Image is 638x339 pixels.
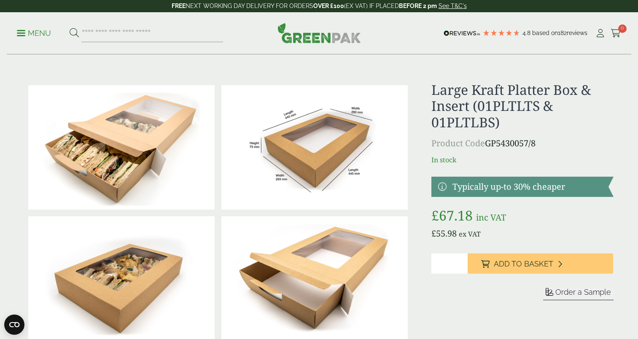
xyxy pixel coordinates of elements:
[558,30,567,36] span: 182
[444,30,480,36] img: REVIEWS.io
[431,228,436,239] span: £
[313,3,344,9] strong: OVER £100
[439,3,467,9] a: See T&C's
[17,28,51,37] a: Menu
[431,206,473,224] bdi: 67.18
[595,29,606,38] i: My Account
[618,24,627,33] span: 0
[172,3,186,9] strong: FREE
[459,229,481,239] span: ex VAT
[17,28,51,38] p: Menu
[431,82,613,130] h1: Large Kraft Platter Box & Insert (01PLTLTS & 01PLTLBS)
[476,212,506,223] span: inc VAT
[431,206,439,224] span: £
[611,27,621,40] a: 0
[431,228,457,239] bdi: 55.98
[4,315,24,335] button: Open CMP widget
[555,288,611,296] span: Order a Sample
[431,137,485,149] span: Product Code
[221,85,408,210] img: Platter_large
[468,253,613,274] button: Add to Basket
[532,30,558,36] span: Based on
[494,259,553,269] span: Add to Basket
[567,30,587,36] span: reviews
[431,137,613,150] p: GP5430057/8
[611,29,621,38] i: Cart
[28,85,215,210] img: Large Platter Sandwiches Open
[399,3,437,9] strong: BEFORE 2 pm
[543,287,614,300] button: Order a Sample
[522,30,532,36] span: 4.8
[431,155,613,165] p: In stock
[277,23,361,43] img: GreenPak Supplies
[482,29,520,37] div: 4.79 Stars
